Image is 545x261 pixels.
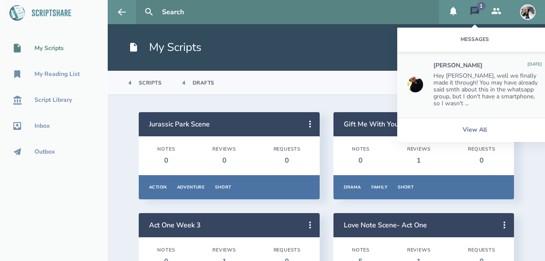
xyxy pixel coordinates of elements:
div: Notes [157,247,175,253]
div: Friday, August 1, 2025 at 6:41:10 PM [527,62,542,69]
div: 0 [274,156,301,165]
div: Short [215,184,231,190]
a: Gift Me With Your Presence [344,119,432,129]
img: user_1750533153-crop.jpg [520,4,536,20]
a: Act One Week 3 [149,220,201,230]
div: My Scripts [34,45,64,52]
div: Notes [352,247,370,253]
div: 1 [407,156,431,165]
div: Outbox [34,148,55,155]
div: Notes [157,146,175,152]
div: 0 [157,156,175,165]
img: user_1750930607-crop.jpg [408,77,423,92]
div: Short [398,184,414,190]
div: My Reading List [34,71,80,78]
div: 0 [212,156,236,165]
a: Love Note Scene- Act One [344,220,427,230]
div: Requests [274,146,301,152]
div: Reviews [212,146,236,152]
div: Requests [274,247,301,253]
div: Reviews [212,247,236,253]
div: Requests [468,247,495,253]
div: Drama [344,184,361,190]
div: Action [149,184,167,190]
div: 4 [128,79,132,86]
h1: My Scripts [128,40,202,55]
div: Inbox [34,123,50,129]
div: Notes [352,146,370,152]
div: Adventure [177,184,205,190]
div: 4 [182,79,186,86]
div: Hey [PERSON_NAME], well we finally made it through! You may have already said smth about this in ... [433,72,542,107]
div: 1 [477,2,486,10]
div: Reviews [407,146,431,152]
div: Requests [468,146,495,152]
div: Reviews [407,247,431,253]
div: [PERSON_NAME] [433,62,483,69]
div: Drafts [193,79,215,86]
div: 0 [468,156,495,165]
div: Script Library [34,97,72,104]
a: Jurassic Park Scene [149,119,210,129]
div: Family [371,184,388,190]
div: 0 [352,156,370,165]
div: Scripts [139,79,162,86]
